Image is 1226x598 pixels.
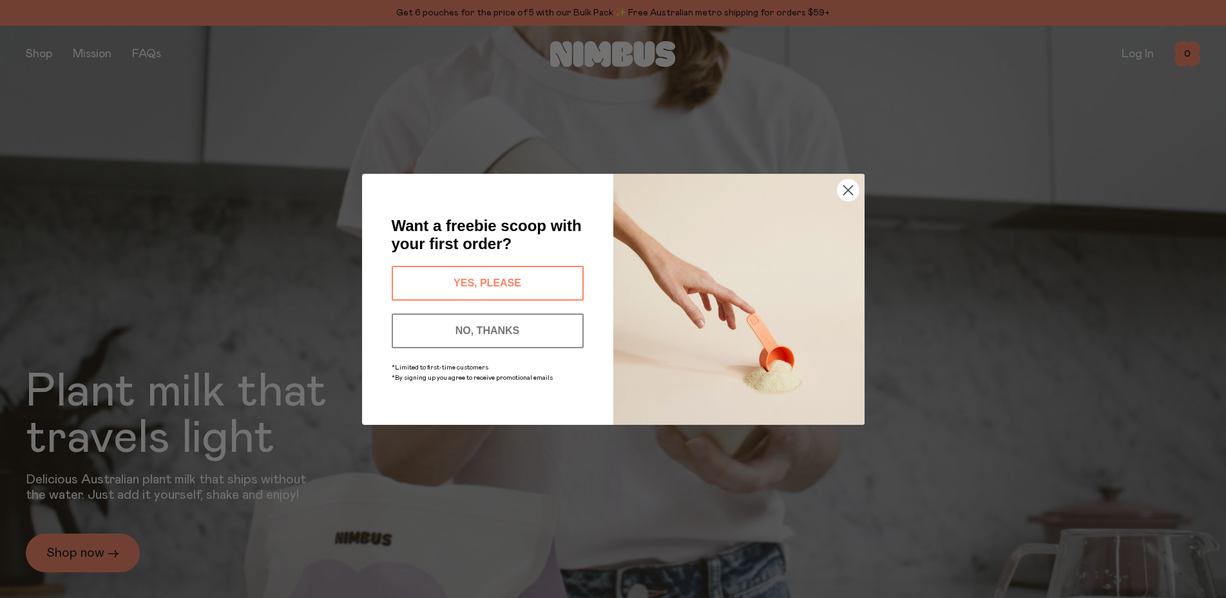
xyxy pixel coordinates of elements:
button: YES, PLEASE [392,266,584,301]
button: NO, THANKS [392,313,584,348]
span: *By signing up you agree to receive promotional emails [392,375,553,381]
span: Want a freebie scoop with your first order? [392,217,582,252]
button: Close dialog [837,179,859,201]
img: c0d45117-8e62-4a02-9742-374a5db49d45.jpeg [613,174,865,425]
span: *Limited to first-time customers [392,364,488,371]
